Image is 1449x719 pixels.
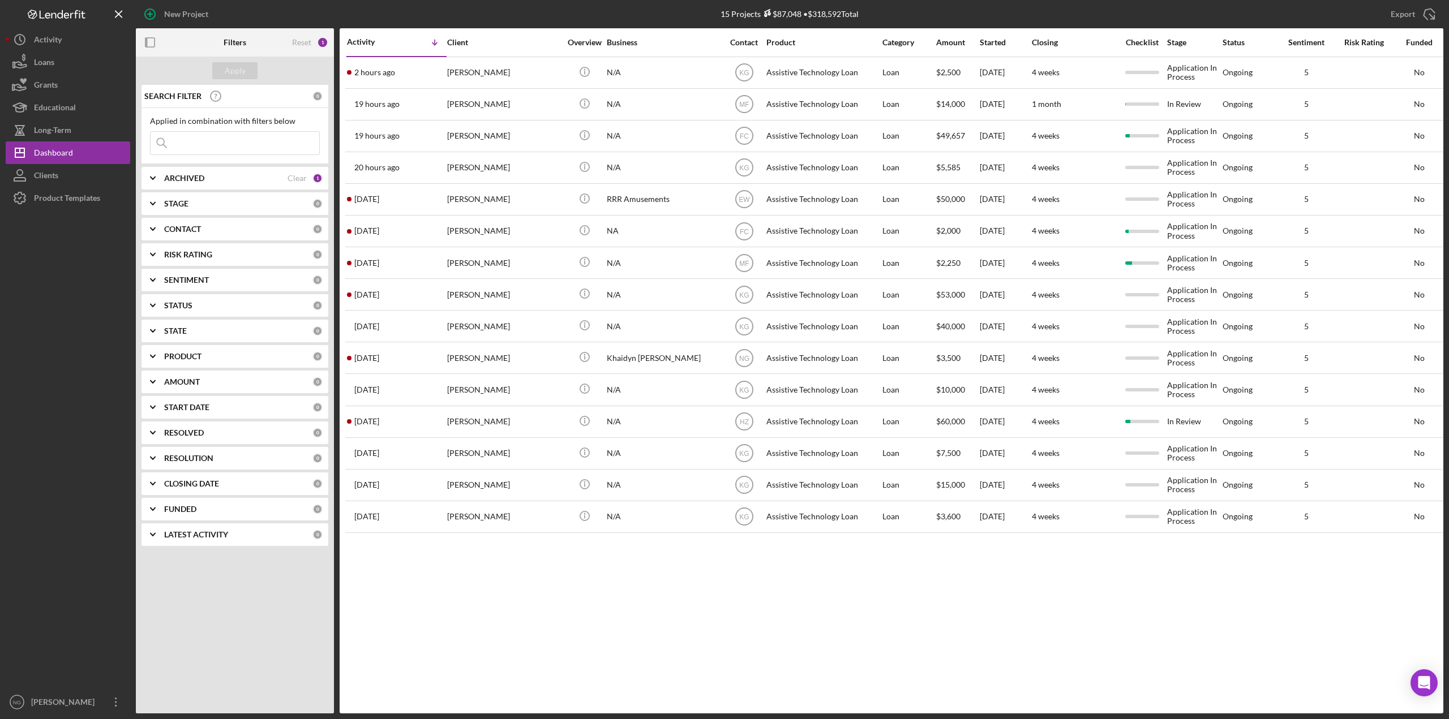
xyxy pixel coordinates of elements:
[136,3,220,25] button: New Project
[1167,38,1221,47] div: Stage
[1278,322,1335,331] div: 5
[354,449,379,458] time: 2025-08-31 07:51
[1032,511,1060,521] time: 4 weeks
[607,248,720,278] div: N/A
[739,322,749,330] text: KG
[882,121,935,151] div: Loan
[164,225,201,234] b: CONTACT
[447,184,560,214] div: [PERSON_NAME]
[347,37,397,46] div: Activity
[1278,449,1335,458] div: 5
[354,512,379,521] time: 2025-08-30 03:10
[312,402,323,412] div: 0
[936,99,965,109] span: $14,000
[980,121,1031,151] div: [DATE]
[980,438,1031,468] div: [DATE]
[1032,38,1117,47] div: Closing
[6,119,130,141] a: Long-Term
[1167,311,1221,341] div: Application In Process
[1118,38,1166,47] div: Checklist
[354,68,395,77] time: 2025-09-04 16:43
[980,58,1031,88] div: [DATE]
[766,374,880,404] div: Assistive Technology Loan
[34,187,100,212] div: Product Templates
[766,89,880,119] div: Assistive Technology Loan
[882,248,935,278] div: Loan
[447,374,560,404] div: [PERSON_NAME]
[312,377,323,387] div: 0
[6,187,130,209] button: Product Templates
[150,117,320,126] div: Applied in combination with filters below
[980,248,1031,278] div: [DATE]
[607,38,720,47] div: Business
[607,279,720,309] div: N/A
[766,248,880,278] div: Assistive Technology Loan
[936,67,961,77] span: $2,500
[882,343,935,373] div: Loan
[980,374,1031,404] div: [DATE]
[1394,449,1444,458] div: No
[739,259,749,267] text: MF
[447,153,560,183] div: [PERSON_NAME]
[1032,480,1060,489] time: 4 weeks
[607,438,720,468] div: N/A
[1032,67,1060,77] time: 4 weeks
[1167,216,1221,246] div: Application In Process
[980,216,1031,246] div: [DATE]
[34,74,58,99] div: Grants
[312,428,323,438] div: 0
[447,407,560,437] div: [PERSON_NAME]
[607,89,720,119] div: N/A
[563,38,606,47] div: Overview
[882,89,935,119] div: Loan
[34,141,73,167] div: Dashboard
[1394,480,1444,489] div: No
[1167,279,1221,309] div: Application In Process
[1167,89,1221,119] div: In Review
[936,480,965,489] span: $15,000
[6,51,130,74] a: Loans
[354,226,379,235] time: 2025-09-03 17:48
[447,216,560,246] div: [PERSON_NAME]
[447,502,560,532] div: [PERSON_NAME]
[164,377,200,386] b: AMOUNT
[1032,321,1060,331] time: 4 weeks
[1223,290,1253,299] div: Ongoing
[740,227,749,235] text: FC
[354,195,379,204] time: 2025-09-03 18:57
[739,481,749,489] text: KG
[1032,258,1060,268] time: 4 weeks
[312,351,323,361] div: 0
[354,354,379,363] time: 2025-09-01 23:21
[882,58,935,88] div: Loan
[980,311,1031,341] div: [DATE]
[317,37,328,48] div: 1
[312,300,323,311] div: 0
[882,374,935,404] div: Loan
[354,322,379,331] time: 2025-09-02 18:23
[164,199,188,208] b: STAGE
[980,343,1031,373] div: [DATE]
[6,74,130,96] a: Grants
[882,38,935,47] div: Category
[1394,195,1444,204] div: No
[882,153,935,183] div: Loan
[6,141,130,164] button: Dashboard
[447,470,560,500] div: [PERSON_NAME]
[739,101,749,109] text: MF
[936,162,961,172] span: $5,585
[1223,385,1253,394] div: Ongoing
[354,100,400,109] time: 2025-09-04 00:16
[6,691,130,713] button: NG[PERSON_NAME]
[1167,374,1221,404] div: Application In Process
[1167,58,1221,88] div: Application In Process
[1394,417,1444,426] div: No
[607,502,720,532] div: N/A
[607,58,720,88] div: N/A
[1336,38,1392,47] div: Risk Rating
[739,513,749,521] text: KG
[1167,502,1221,532] div: Application In Process
[739,164,749,172] text: KG
[164,505,196,514] b: FUNDED
[980,470,1031,500] div: [DATE]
